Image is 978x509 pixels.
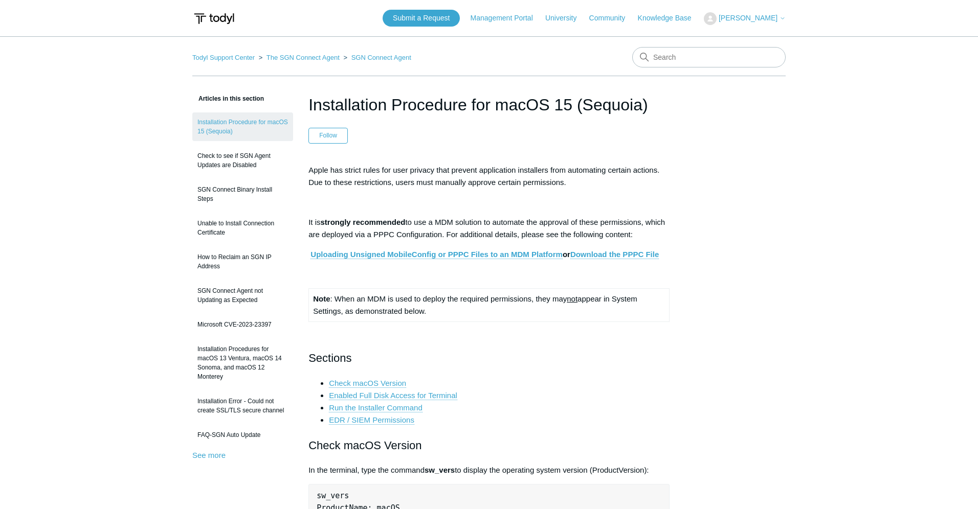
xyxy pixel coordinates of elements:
input: Search [632,47,786,67]
a: Knowledge Base [638,13,702,24]
a: The SGN Connect Agent [266,54,340,61]
a: Download the PPPC File [570,250,659,259]
a: Uploading Unsigned MobileConfig or PPPC Files to an MDM Platform [310,250,563,259]
a: SGN Connect Agent not Updating as Expected [192,281,293,310]
td: : When an MDM is used to deploy the required permissions, they may appear in System Settings, as ... [309,288,670,321]
a: See more [192,451,226,459]
span: Articles in this section [192,95,264,102]
a: Installation Procedure for macOS 15 (Sequoia) [192,112,293,141]
li: The SGN Connect Agent [257,54,342,61]
strong: sw_vers [425,466,455,474]
a: Submit a Request [383,10,460,27]
a: SGN Connect Binary Install Steps [192,180,293,209]
h2: Check macOS Version [308,436,670,454]
a: Check to see if SGN Agent Updates are Disabled [192,146,293,175]
a: How to Reclaim an SGN IP Address [192,247,293,276]
button: [PERSON_NAME] [704,12,786,25]
a: University [545,13,587,24]
li: Todyl Support Center [192,54,257,61]
p: Apple has strict rules for user privacy that prevent application installers from automating certa... [308,164,670,189]
button: Follow Article [308,128,348,143]
a: Installation Error - Could not create SSL/TLS secure channel [192,391,293,420]
a: Microsoft CVE-2023-23397 [192,315,293,334]
strong: or [310,250,659,259]
p: It is to use a MDM solution to automate the approval of these permissions, which are deployed via... [308,216,670,241]
a: Todyl Support Center [192,54,255,61]
img: Todyl Support Center Help Center home page [192,9,236,28]
p: In the terminal, type the command to display the operating system version (ProductVersion): [308,464,670,476]
strong: Note [313,294,330,303]
h1: Installation Procedure for macOS 15 (Sequoia) [308,92,670,117]
a: Run the Installer Command [329,403,423,412]
h2: Sections [308,349,670,367]
a: Enabled Full Disk Access for Terminal [329,391,457,400]
a: Management Portal [471,13,543,24]
a: Installation Procedures for macOS 13 Ventura, macOS 14 Sonoma, and macOS 12 Monterey [192,339,293,386]
a: Check macOS Version [329,379,406,388]
span: [PERSON_NAME] [719,14,777,22]
span: not [567,294,577,303]
a: Unable to Install Connection Certificate [192,214,293,242]
strong: strongly recommended [321,218,406,226]
li: SGN Connect Agent [341,54,411,61]
a: EDR / SIEM Permissions [329,415,414,425]
a: Community [589,13,636,24]
a: SGN Connect Agent [351,54,411,61]
a: FAQ-SGN Auto Update [192,425,293,445]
